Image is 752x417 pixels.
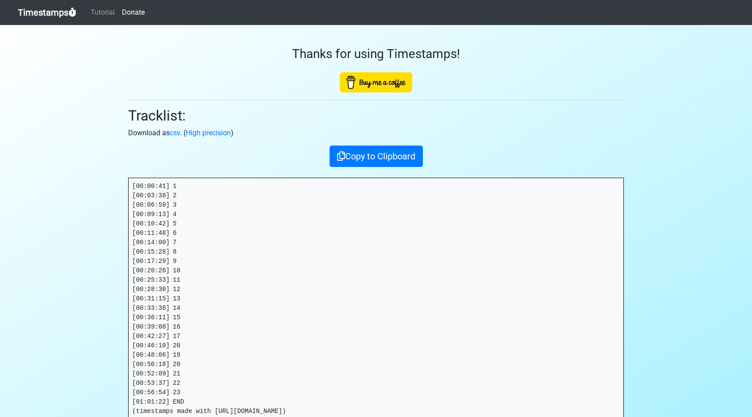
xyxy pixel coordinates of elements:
h2: Tracklist: [128,107,624,124]
a: Timestamps [18,4,76,21]
h3: Thanks for using Timestamps! [128,46,624,62]
a: Donate [118,4,148,21]
img: Buy Me A Coffee [340,72,412,92]
a: Tutorial [87,4,118,21]
a: csv [170,129,180,137]
a: High precision [186,129,231,137]
p: Download as . ( ) [128,128,624,138]
button: Copy to Clipboard [330,146,423,167]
